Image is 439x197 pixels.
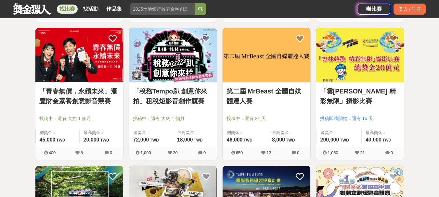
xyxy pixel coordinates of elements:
a: 找比賽 [57,5,78,14]
span: 最高獎金： [84,129,119,136]
span: TWD [150,138,159,142]
a: 「雲[PERSON_NAME] 精彩無限」攝影比賽 [320,86,400,106]
span: 0 [391,150,393,155]
span: 1,000 [140,150,151,155]
a: 辦比賽 [358,4,390,15]
a: 作品集 [104,5,124,14]
span: 0 [203,150,206,155]
span: 40,000 [366,137,381,142]
span: 總獎金： [133,129,169,136]
span: 45,000 [40,137,56,142]
span: 0 [110,150,112,155]
span: 46,000 [227,137,243,142]
span: 投稿中：還有 21 天 [226,115,306,122]
img: Cover Image [35,28,123,82]
img: Cover Image [129,28,217,82]
span: 200,000 [320,137,339,142]
span: 總獎金： [40,129,75,136]
span: 21 [360,150,365,155]
img: Cover Image [316,28,404,82]
span: 72,000 [133,137,149,142]
span: 最高獎金： [366,129,400,136]
span: 8,000 [272,137,285,142]
span: TWD [100,138,109,142]
a: 「稅務Tempo趴 創意你來拍」租稅短影音創作競賽 [133,86,213,106]
span: 最高獎金： [177,129,213,136]
span: TWD [194,138,202,142]
span: 總獎金： [320,129,357,136]
span: 8 [81,150,83,155]
span: 13 [266,150,271,155]
span: 20,000 [84,137,99,142]
div: 登入 / 註冊 [394,4,426,15]
a: 第二屆 MrBeast 全國自媒體達人賽 [226,86,306,106]
span: 18,000 [177,137,193,142]
span: 總獎金： [227,129,264,136]
a: 找活動 [80,5,101,14]
span: 20 [173,150,177,155]
span: 投稿中：還有 大約 1 個月 [39,115,119,122]
span: 最高獎金： [272,129,306,136]
span: 0 [297,150,299,155]
a: 「青春無價，永續未來」滙豐財金素養創意影音競賽 [39,86,119,106]
span: 1,050 [328,150,338,155]
span: TWD [286,138,295,142]
span: 投稿中：還有 大約 1 個月 [133,115,213,122]
span: TWD [382,138,391,142]
img: Cover Image [223,28,310,82]
span: TWD [56,138,65,142]
span: 投稿即將開始：還有 15 天 [320,115,400,122]
span: TWD [243,138,252,142]
span: TWD [340,138,349,142]
span: 400 [49,150,56,155]
input: 2025土地銀行校園金融創意挑戰賽：從你出發 開啟智慧金融新頁 [130,3,195,15]
span: 650 [236,150,243,155]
